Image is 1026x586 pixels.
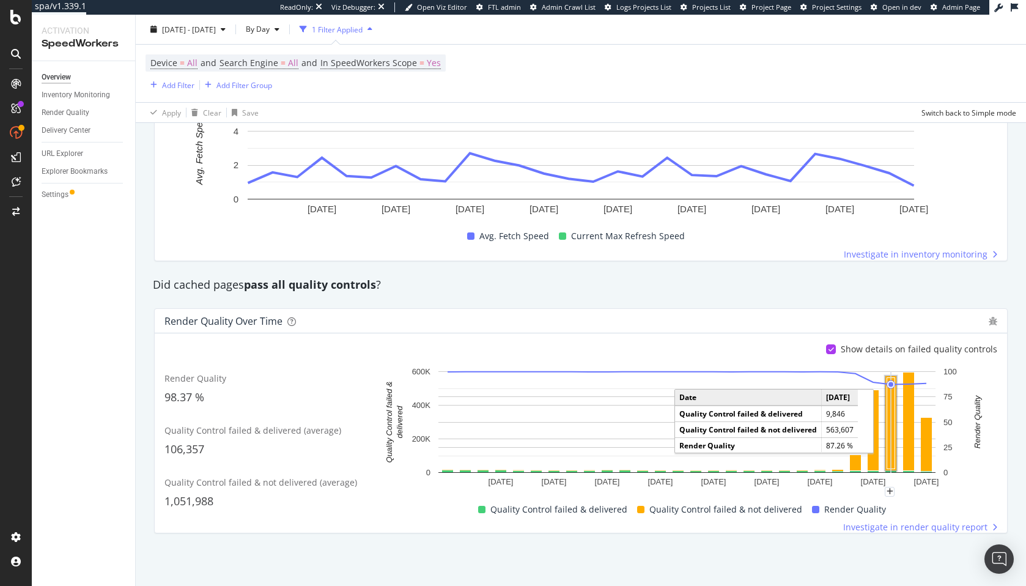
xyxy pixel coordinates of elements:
[42,165,127,178] a: Explorer Bookmarks
[427,54,441,72] span: Yes
[812,2,862,12] span: Project Settings
[681,2,731,12] a: Projects List
[200,78,272,92] button: Add Filter Group
[843,521,997,533] a: Investigate in render quality report
[146,20,231,39] button: [DATE] - [DATE]
[42,106,127,119] a: Render Quality
[476,2,521,12] a: FTL admin
[42,124,90,137] div: Delivery Center
[42,71,71,84] div: Overview
[42,188,127,201] a: Settings
[943,468,948,477] text: 0
[885,487,895,497] div: plus
[234,194,238,204] text: 0
[42,124,127,137] a: Delivery Center
[146,78,194,92] button: Add Filter
[603,204,632,214] text: [DATE]
[186,103,221,122] button: Clear
[164,373,226,384] span: Render Quality
[164,425,341,436] span: Quality Control failed & delivered (average)
[871,2,921,12] a: Open in dev
[405,2,467,12] a: Open Viz Editor
[841,343,997,355] div: Show details on failed quality controls
[800,2,862,12] a: Project Settings
[42,89,127,102] a: Inventory Monitoring
[751,204,780,214] text: [DATE]
[530,204,558,214] text: [DATE]
[882,2,921,12] span: Open in dev
[331,2,375,12] div: Viz Debugger:
[162,107,181,117] div: Apply
[234,160,238,170] text: 2
[241,20,284,39] button: By Day
[201,57,216,69] span: and
[216,80,272,90] div: Add Filter Group
[595,477,620,486] text: [DATE]
[42,165,108,178] div: Explorer Bookmarks
[164,315,282,327] div: Render Quality over time
[320,57,417,69] span: In SpeedWorkers Scope
[227,103,259,122] button: Save
[164,91,997,219] svg: A chart.
[150,57,177,69] span: Device
[242,107,259,117] div: Save
[701,477,726,486] text: [DATE]
[180,57,185,69] span: =
[989,317,997,325] div: bug
[412,401,431,410] text: 400K
[861,477,886,486] text: [DATE]
[648,477,673,486] text: [DATE]
[489,477,514,486] text: [DATE]
[943,393,952,402] text: 75
[943,367,957,376] text: 100
[42,89,110,102] div: Inventory Monitoring
[921,107,1016,117] div: Switch back to Simple mode
[490,502,627,517] span: Quality Control failed & delivered
[42,37,125,51] div: SpeedWorkers
[376,365,997,492] svg: A chart.
[692,2,731,12] span: Projects List
[42,147,83,160] div: URL Explorer
[395,406,404,439] text: delivered
[942,2,980,12] span: Admin Page
[42,147,127,160] a: URL Explorer
[382,204,410,214] text: [DATE]
[281,57,286,69] span: =
[943,443,952,452] text: 25
[488,2,521,12] span: FTL admin
[456,204,484,214] text: [DATE]
[42,106,89,119] div: Render Quality
[479,229,549,243] span: Avg. Fetch Speed
[808,477,833,486] text: [DATE]
[677,204,706,214] text: [DATE]
[649,502,802,517] span: Quality Control failed & not delivered
[616,2,671,12] span: Logs Projects List
[312,24,363,34] div: 1 Filter Applied
[194,111,204,185] text: Avg. Fetch Speed
[164,442,204,456] span: 106,357
[187,54,197,72] span: All
[301,57,317,69] span: and
[234,126,238,136] text: 4
[426,468,430,477] text: 0
[280,2,313,12] div: ReadOnly:
[203,107,221,117] div: Clear
[147,277,1015,293] div: Did cached pages ?
[419,57,424,69] span: =
[162,80,194,90] div: Add Filter
[412,434,431,443] text: 200K
[825,204,854,214] text: [DATE]
[542,2,596,12] span: Admin Crawl List
[308,204,336,214] text: [DATE]
[931,2,980,12] a: Admin Page
[973,395,982,449] text: Render Quality
[241,24,270,34] span: By Day
[899,204,928,214] text: [DATE]
[914,477,939,486] text: [DATE]
[412,367,431,376] text: 600K
[146,103,181,122] button: Apply
[42,24,125,37] div: Activation
[571,229,685,243] span: Current Max Refresh Speed
[417,2,467,12] span: Open Viz Editor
